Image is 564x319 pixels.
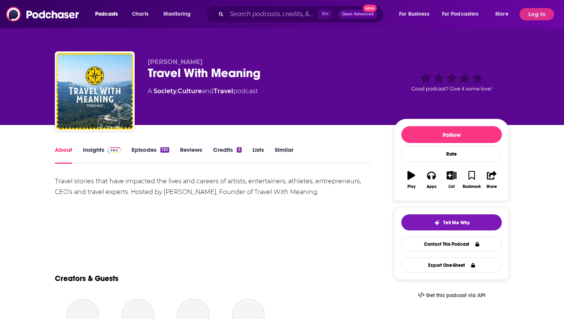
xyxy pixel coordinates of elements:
span: Get this podcast via API [426,292,485,299]
span: More [495,9,508,20]
img: Podchaser Pro [107,147,121,153]
button: Follow [401,126,502,143]
div: Bookmark [463,184,481,189]
button: Share [482,166,502,194]
span: , [176,87,178,95]
a: Reviews [180,146,202,164]
span: New [363,5,377,12]
div: Travel stories that have impacted the lives and careers of artists, entertainers, athletes, entre... [55,176,371,197]
div: Search podcasts, credits, & more... [213,5,391,23]
img: Podchaser - Follow, Share and Rate Podcasts [6,7,80,21]
a: Get this podcast via API [412,286,491,305]
span: ⌘ K [318,9,332,19]
button: Bookmark [462,166,482,194]
span: For Business [399,9,429,20]
button: tell me why sparkleTell Me Why [401,214,502,230]
button: open menu [490,8,518,20]
button: open menu [158,8,201,20]
button: open menu [394,8,439,20]
div: 130 [160,147,169,153]
a: Similar [275,146,294,164]
button: Apps [421,166,441,194]
button: List [442,166,462,194]
a: Episodes130 [132,146,169,164]
a: Creators & Guests [55,274,119,283]
span: and [202,87,214,95]
span: For Podcasters [442,9,479,20]
a: About [55,146,72,164]
img: tell me why sparkle [434,220,440,226]
a: Contact This Podcast [401,237,502,252]
span: Open Advanced [342,12,374,16]
span: Monitoring [163,9,191,20]
div: Play [407,184,416,189]
span: Tell Me Why [443,220,470,226]
button: Log In [519,8,554,20]
div: 5 [237,147,241,153]
div: Good podcast? Give it some love! [394,58,509,106]
div: Share [486,184,497,189]
button: Open AdvancedNew [338,10,377,19]
a: Travel [214,87,233,95]
input: Search podcasts, credits, & more... [227,8,318,20]
button: open menu [437,8,490,20]
div: List [449,184,455,189]
a: Charts [127,8,153,20]
a: Credits5 [213,146,241,164]
span: Charts [132,9,148,20]
span: [PERSON_NAME] [148,58,203,66]
div: Rate [401,146,502,162]
a: InsightsPodchaser Pro [83,146,121,164]
button: open menu [90,8,128,20]
div: Apps [427,184,437,189]
span: Good podcast? Give it some love! [411,86,492,92]
button: Export One-Sheet [401,258,502,273]
a: Society [153,87,176,95]
a: Culture [178,87,202,95]
a: Lists [252,146,264,164]
span: Podcasts [95,9,118,20]
button: Play [401,166,421,194]
div: A podcast [148,87,258,96]
img: Travel With Meaning [56,53,133,130]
